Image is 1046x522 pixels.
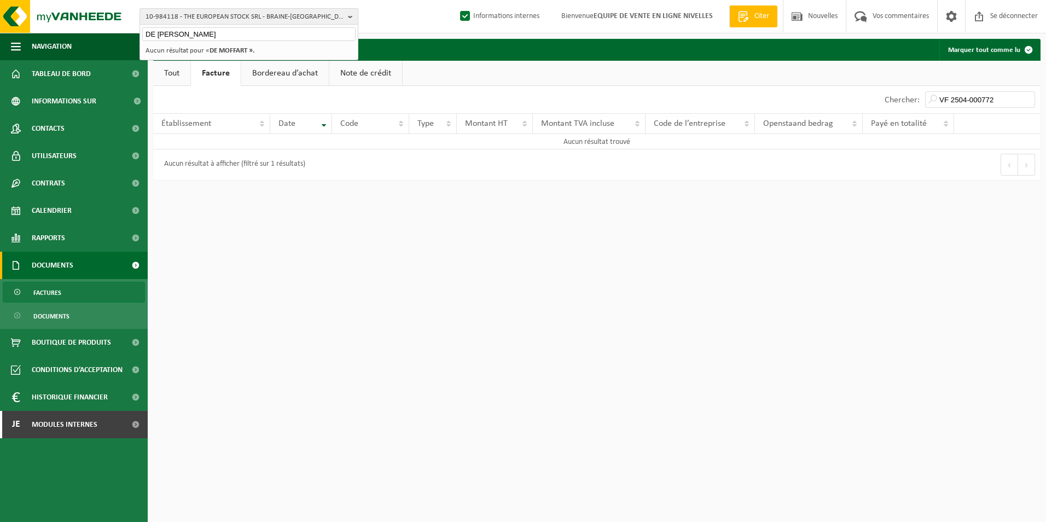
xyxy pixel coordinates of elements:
[3,282,145,303] a: Factures
[153,61,190,86] a: Tout
[32,411,97,438] span: Modules internes
[939,39,1039,61] button: Marquer tout comme lu
[32,329,111,356] span: Boutique de produits
[153,113,270,134] th: Établissement
[210,47,254,54] strong: DE MOFFART ».
[417,119,434,128] span: Type
[457,113,533,134] th: Montant HT
[270,113,332,134] th: Date
[159,155,305,175] div: Aucun résultat à afficher (filtré sur 1 résultats)
[594,12,713,20] strong: EQUIPE DE VENTE EN LIGNE NIVELLES
[948,47,1020,54] font: Marquer tout comme lu
[142,27,356,41] input: Recherche d’emplacements liés
[32,142,77,170] span: Utilisateurs
[458,8,539,25] label: Informations internes
[33,306,69,327] span: Documents
[533,113,645,134] th: Montant TVA incluse
[329,61,402,86] a: Note de crédit
[153,134,1041,149] td: Aucun résultat trouvé
[863,113,954,134] th: Payé en totalité
[646,113,755,134] th: Code de l’entreprise
[3,305,145,326] a: Documents
[33,282,61,303] span: Factures
[32,356,123,384] span: Conditions d’acceptation
[32,252,73,279] span: Documents
[11,411,21,438] span: Je
[340,119,358,128] span: Code
[146,9,344,25] span: 10-984118 - THE EUROPEAN STOCK SRL - BRAINE-[GEOGRAPHIC_DATA]
[32,60,91,88] span: Tableau de bord
[32,224,65,252] span: Rapports
[241,61,329,86] a: Bordereau d’achat
[885,96,920,105] label: Chercher:
[142,44,356,57] li: Aucun résultat pour «
[1001,154,1018,176] button: Précédent
[729,5,777,27] a: Citer
[32,115,65,142] span: Contacts
[191,61,241,86] a: Facture
[1018,154,1035,176] button: Prochain
[32,33,72,60] span: Navigation
[752,11,772,22] span: Citer
[32,170,65,197] span: Contrats
[763,119,833,128] span: Openstaand bedrag
[32,88,126,115] span: Informations sur l’entreprise
[32,384,108,411] span: Historique financier
[561,12,713,20] font: Bienvenue
[32,197,72,224] span: Calendrier
[140,8,358,25] button: 10-984118 - THE EUROPEAN STOCK SRL - BRAINE-[GEOGRAPHIC_DATA]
